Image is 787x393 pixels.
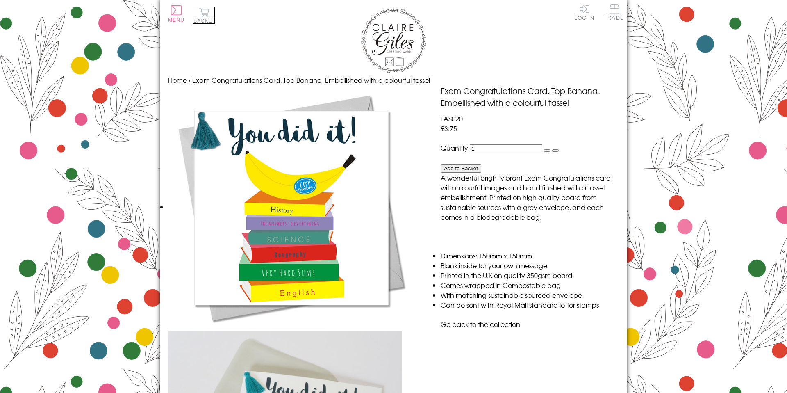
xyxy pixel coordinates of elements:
[361,8,426,73] img: Claire Giles Greetings Cards
[168,85,414,331] img: Exam Congratulations Card, Top Banana, Embellished with a colourful tassel
[441,280,619,290] li: Comes wrapped in Compostable bag
[441,319,520,329] a: Go back to the collection
[444,165,478,171] span: Add to Basket
[606,4,623,22] a: Trade
[575,4,594,20] a: Log In
[606,4,623,20] span: Trade
[441,173,619,222] p: A wonderful bright vibrant Exam Congratulations card, with colourful images and hand finished wit...
[441,143,468,153] label: Quantity
[441,251,619,260] li: Dimensions: 150mm x 150mm
[168,17,184,23] span: Menu
[441,260,619,270] li: Blank inside for your own message
[441,164,481,173] button: Add to Basket
[189,75,191,85] span: ›
[168,75,187,85] a: Home
[441,123,457,133] span: £3.75
[441,270,619,280] li: Printed in the U.K on quality 350gsm board
[168,5,184,23] button: Menu
[441,290,619,300] li: With matching sustainable sourced envelope
[441,114,463,123] span: TAS020
[168,75,619,85] nav: breadcrumbs
[193,7,215,24] button: Basket
[441,85,619,109] h1: Exam Congratulations Card, Top Banana, Embellished with a colourful tassel
[441,300,619,310] li: Can be sent with Royal Mail standard letter stamps
[192,75,430,85] span: Exam Congratulations Card, Top Banana, Embellished with a colourful tassel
